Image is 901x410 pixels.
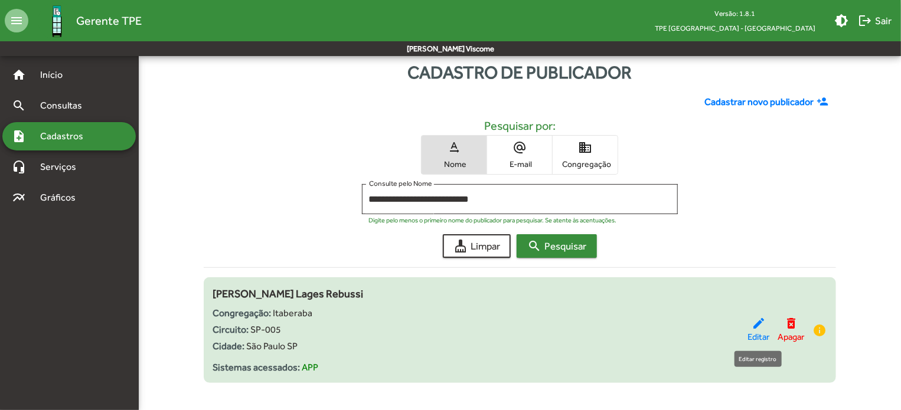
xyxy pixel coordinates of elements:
[490,159,549,169] span: E-mail
[33,191,92,205] span: Gráficos
[487,136,552,174] button: E-mail
[213,362,301,373] strong: Sistemas acessados:
[213,119,827,133] h5: Pesquisar por:
[247,340,298,352] span: São Paulo SP
[512,140,527,155] mat-icon: alternate_email
[273,307,313,319] span: Itaberaba
[425,159,484,169] span: Nome
[858,14,872,28] mat-icon: logout
[858,10,892,31] span: Sair
[443,234,511,258] button: Limpar
[578,140,592,155] mat-icon: domain
[527,235,586,257] span: Pesquisar
[752,316,766,330] mat-icon: edit
[556,159,615,169] span: Congregação
[12,191,26,205] mat-icon: multiline_chart
[213,307,272,319] strong: Congregação:
[834,14,848,28] mat-icon: brightness_medium
[213,287,364,300] span: [PERSON_NAME] Lages Rebussi
[747,330,769,344] span: Editar
[853,10,896,31] button: Sair
[12,68,26,82] mat-icon: home
[12,129,26,143] mat-icon: note_add
[213,340,245,352] strong: Cidade:
[33,129,99,143] span: Cadastros
[422,136,487,174] button: Nome
[28,2,142,40] a: Gerente TPE
[12,99,26,113] mat-icon: search
[38,2,76,40] img: Logo
[213,324,249,335] strong: Circuito:
[139,59,901,86] div: Cadastro de publicador
[527,239,541,253] mat-icon: search
[704,95,814,109] span: Cadastrar novo publicador
[453,239,468,253] mat-icon: cleaning_services
[369,217,617,224] mat-hint: Digite pelo menos o primeiro nome do publicador para pesquisar. Se atente às acentuações.
[251,324,282,335] span: SP-005
[784,316,798,330] mat-icon: delete_forever
[645,6,825,21] div: Versão: 1.8.1
[302,362,319,373] span: APP
[817,96,831,109] mat-icon: person_add
[553,136,618,174] button: Congregação
[517,234,597,258] button: Pesquisar
[812,323,827,337] mat-icon: info
[5,9,28,32] mat-icon: menu
[12,160,26,174] mat-icon: headset_mic
[76,11,142,30] span: Gerente TPE
[447,140,461,155] mat-icon: text_rotation_none
[453,235,500,257] span: Limpar
[33,160,92,174] span: Serviços
[33,68,80,82] span: Início
[33,99,97,113] span: Consultas
[778,330,804,344] span: Apagar
[645,21,825,35] span: TPE [GEOGRAPHIC_DATA] - [GEOGRAPHIC_DATA]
